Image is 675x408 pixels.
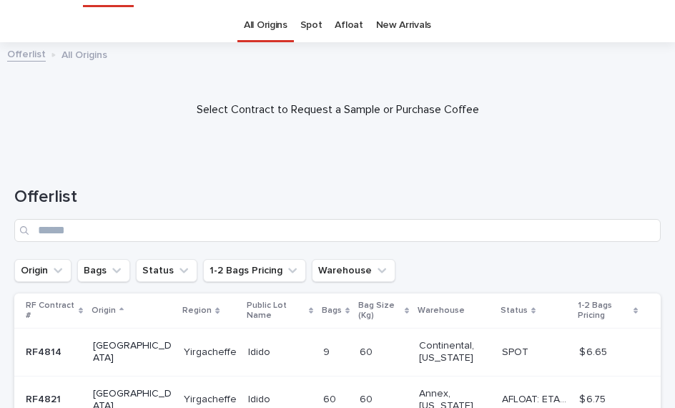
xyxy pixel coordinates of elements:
p: $ 6.65 [579,344,610,359]
button: Warehouse [312,259,395,282]
p: RF Contract # [26,298,75,324]
p: RF4821 [26,391,64,406]
p: Yirgacheffe [184,344,240,359]
p: Bag Size (Kg) [358,298,401,324]
h1: Offerlist [14,187,661,208]
p: SPOT [502,344,531,359]
a: New Arrivals [376,9,431,42]
input: Search [14,219,661,242]
p: 60 [323,391,339,406]
p: Idido [248,391,273,406]
p: $ 6.75 [579,391,609,406]
p: [GEOGRAPHIC_DATA] [93,340,172,364]
p: Public Lot Name [247,298,305,324]
p: RF4814 [26,344,64,359]
a: Offerlist [7,45,46,62]
button: Status [136,259,197,282]
p: All Origins [61,46,107,62]
p: Bags [322,303,342,319]
p: Select Contract to Request a Sample or Purchase Coffee [51,103,624,117]
p: Status [501,303,528,319]
a: All Origins [244,9,287,42]
p: 60 [360,344,375,359]
p: Idido [248,344,273,359]
button: Bags [77,259,130,282]
button: 1-2 Bags Pricing [203,259,306,282]
tr: RF4814RF4814 [GEOGRAPHIC_DATA]YirgacheffeYirgacheffe IdidoIdido 99 6060 Continental, [US_STATE] S... [14,329,661,377]
p: Yirgacheffe [184,391,240,406]
p: 9 [323,344,332,359]
a: Afloat [335,9,363,42]
p: 1-2 Bags Pricing [578,298,630,324]
p: 60 [360,391,375,406]
p: Origin [92,303,116,319]
a: Spot [300,9,322,42]
p: Region [182,303,212,319]
button: Origin [14,259,72,282]
p: AFLOAT: ETA 09-27-2025 [502,391,571,406]
p: Warehouse [418,303,465,319]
